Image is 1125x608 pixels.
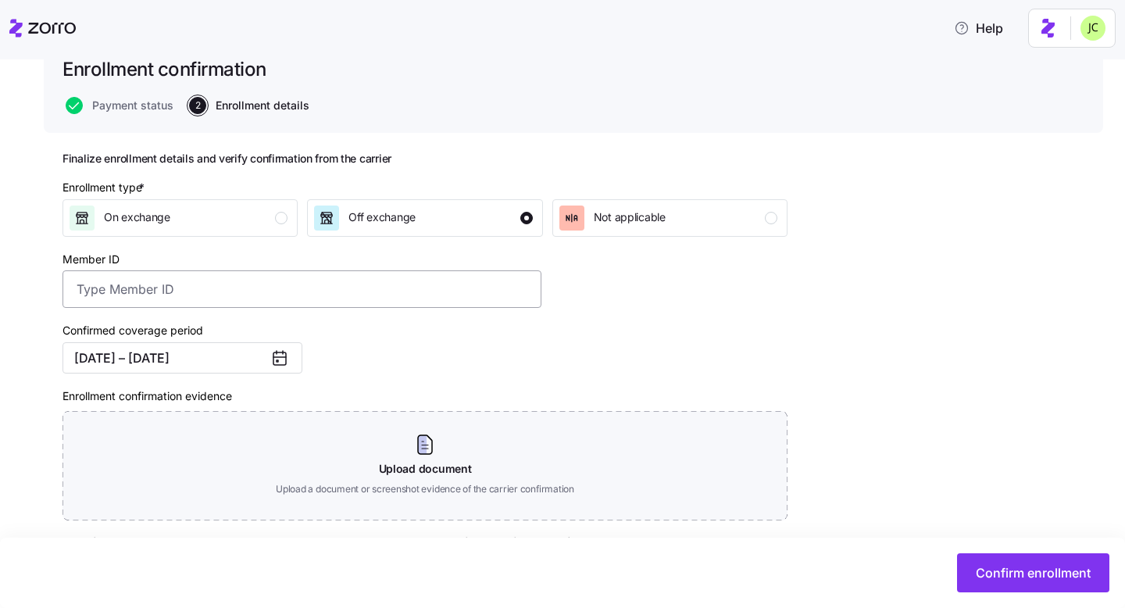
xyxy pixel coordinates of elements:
[92,100,173,111] span: Payment status
[62,152,787,166] h2: Finalize enrollment details and verify confirmation from the carrier
[941,13,1016,44] button: Help
[216,100,309,111] span: Enrollment details
[62,57,266,81] h1: Enrollment confirmation
[104,209,170,225] span: On exchange
[594,209,666,225] span: Not applicable
[66,97,173,114] button: Payment status
[62,251,120,268] label: Member ID
[954,19,1003,38] span: Help
[62,342,302,374] button: [DATE] – [DATE]
[1080,16,1105,41] img: 0d5040ea9766abea509702906ec44285
[189,97,206,114] span: 2
[62,322,203,339] label: Confirmed coverage period
[88,533,787,572] span: If there are any changes between the employee's election and the final confirmation (e.g., premiu...
[62,179,148,196] div: Enrollment type
[62,388,232,405] label: Enrollment confirmation evidence
[348,209,416,225] span: Off exchange
[62,270,541,308] input: Type Member ID
[189,97,309,114] button: 2Enrollment details
[186,97,309,114] a: 2Enrollment details
[976,563,1091,582] span: Confirm enrollment
[957,553,1109,592] button: Confirm enrollment
[62,97,173,114] a: Payment status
